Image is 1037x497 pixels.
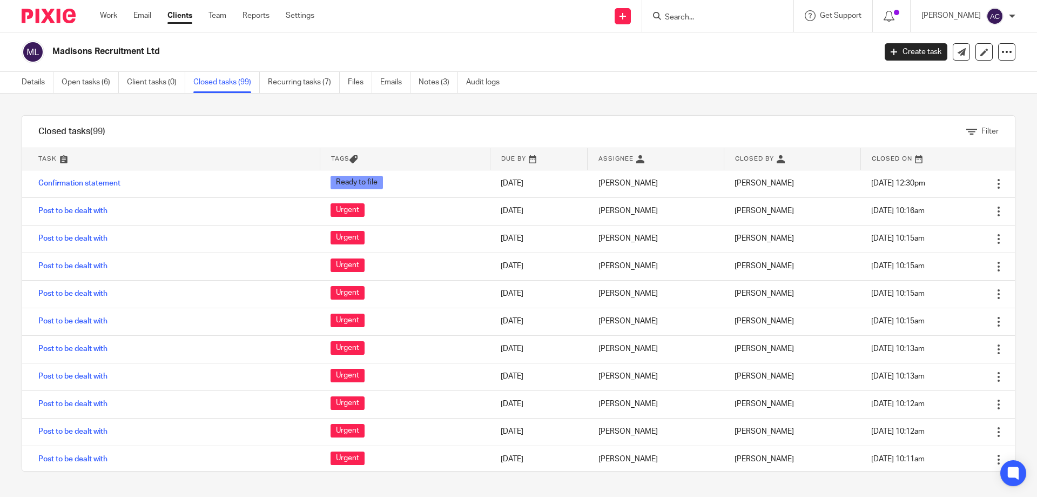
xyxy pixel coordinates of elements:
[331,396,365,410] span: Urgent
[38,290,107,297] a: Post to be dealt with
[871,400,925,408] span: [DATE] 10:12am
[735,345,794,353] span: [PERSON_NAME]
[331,259,365,272] span: Urgent
[331,231,365,244] span: Urgent
[871,180,925,187] span: [DATE] 12:30pm
[986,8,1004,25] img: svg%3E
[735,207,794,215] span: [PERSON_NAME]
[871,317,925,325] span: [DATE] 10:15am
[588,390,724,418] td: [PERSON_NAME]
[490,446,587,473] td: [DATE]
[871,207,925,215] span: [DATE] 10:16am
[871,290,925,297] span: [DATE] 10:15am
[490,363,587,390] td: [DATE]
[490,225,587,253] td: [DATE]
[38,262,107,270] a: Post to be dealt with
[38,207,107,215] a: Post to be dealt with
[490,253,587,280] td: [DATE]
[490,308,587,335] td: [DATE]
[588,225,724,253] td: [PERSON_NAME]
[820,12,861,19] span: Get Support
[90,127,105,136] span: (99)
[490,170,587,197] td: [DATE]
[167,10,192,21] a: Clients
[588,280,724,308] td: [PERSON_NAME]
[981,128,999,135] span: Filter
[331,314,365,327] span: Urgent
[588,335,724,363] td: [PERSON_NAME]
[871,373,925,380] span: [DATE] 10:13am
[38,180,120,187] a: Confirmation statement
[588,197,724,225] td: [PERSON_NAME]
[286,10,314,21] a: Settings
[735,317,794,325] span: [PERSON_NAME]
[331,203,365,217] span: Urgent
[735,262,794,270] span: [PERSON_NAME]
[885,43,947,61] a: Create task
[419,72,458,93] a: Notes (3)
[735,373,794,380] span: [PERSON_NAME]
[22,41,44,63] img: svg%3E
[871,235,925,242] span: [DATE] 10:15am
[871,345,925,353] span: [DATE] 10:13am
[208,10,226,21] a: Team
[320,148,490,170] th: Tags
[331,369,365,382] span: Urgent
[38,235,107,242] a: Post to be dealt with
[588,446,724,473] td: [PERSON_NAME]
[735,455,794,463] span: [PERSON_NAME]
[588,253,724,280] td: [PERSON_NAME]
[871,262,925,270] span: [DATE] 10:15am
[735,235,794,242] span: [PERSON_NAME]
[490,280,587,308] td: [DATE]
[193,72,260,93] a: Closed tasks (99)
[38,345,107,353] a: Post to be dealt with
[127,72,185,93] a: Client tasks (0)
[588,308,724,335] td: [PERSON_NAME]
[133,10,151,21] a: Email
[871,428,925,435] span: [DATE] 10:12am
[62,72,119,93] a: Open tasks (6)
[921,10,981,21] p: [PERSON_NAME]
[331,286,365,300] span: Urgent
[735,180,794,187] span: [PERSON_NAME]
[331,452,365,465] span: Urgent
[38,126,105,137] h1: Closed tasks
[466,72,508,93] a: Audit logs
[243,10,270,21] a: Reports
[100,10,117,21] a: Work
[490,390,587,418] td: [DATE]
[22,9,76,23] img: Pixie
[38,400,107,408] a: Post to be dealt with
[871,455,925,463] span: [DATE] 10:11am
[52,46,705,57] h2: Madisons Recruitment Ltd
[331,341,365,355] span: Urgent
[380,72,410,93] a: Emails
[22,72,53,93] a: Details
[664,13,761,23] input: Search
[490,197,587,225] td: [DATE]
[588,170,724,197] td: [PERSON_NAME]
[331,176,383,189] span: Ready to file
[735,290,794,297] span: [PERSON_NAME]
[331,424,365,438] span: Urgent
[735,428,794,435] span: [PERSON_NAME]
[490,335,587,363] td: [DATE]
[38,428,107,435] a: Post to be dealt with
[38,455,107,463] a: Post to be dealt with
[268,72,340,93] a: Recurring tasks (7)
[348,72,372,93] a: Files
[588,418,724,446] td: [PERSON_NAME]
[38,317,107,325] a: Post to be dealt with
[588,363,724,390] td: [PERSON_NAME]
[38,373,107,380] a: Post to be dealt with
[735,400,794,408] span: [PERSON_NAME]
[490,418,587,446] td: [DATE]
